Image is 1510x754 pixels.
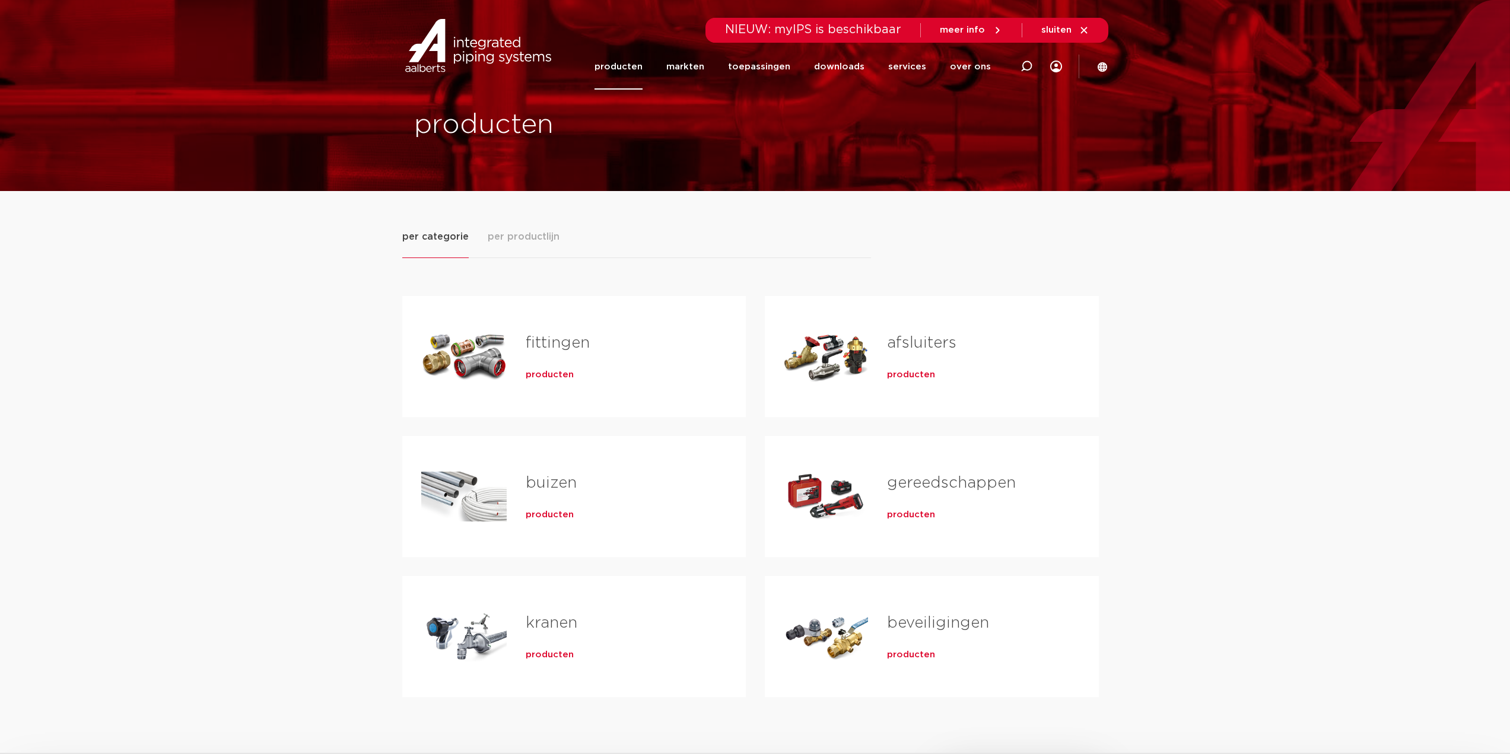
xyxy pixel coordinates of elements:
[526,615,577,631] a: kranen
[666,44,704,90] a: markten
[402,229,1108,716] div: Tabs. Open items met enter of spatie, sluit af met escape en navigeer met de pijltoetsen.
[1041,26,1072,34] span: sluiten
[814,44,864,90] a: downloads
[526,475,577,491] a: buizen
[940,26,985,34] span: meer info
[728,44,790,90] a: toepassingen
[887,649,935,661] a: producten
[887,615,989,631] a: beveiligingen
[595,44,643,90] a: producten
[887,335,956,351] a: afsluiters
[950,44,991,90] a: over ons
[887,369,935,381] a: producten
[526,369,574,381] a: producten
[402,230,469,244] span: per categorie
[888,44,926,90] a: services
[1041,25,1089,36] a: sluiten
[414,106,749,144] h1: producten
[526,649,574,661] a: producten
[526,509,574,521] a: producten
[526,335,590,351] a: fittingen
[887,475,1016,491] a: gereedschappen
[887,509,935,521] a: producten
[940,25,1003,36] a: meer info
[488,230,560,244] span: per productlijn
[725,24,901,36] span: NIEUW: myIPS is beschikbaar
[595,44,991,90] nav: Menu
